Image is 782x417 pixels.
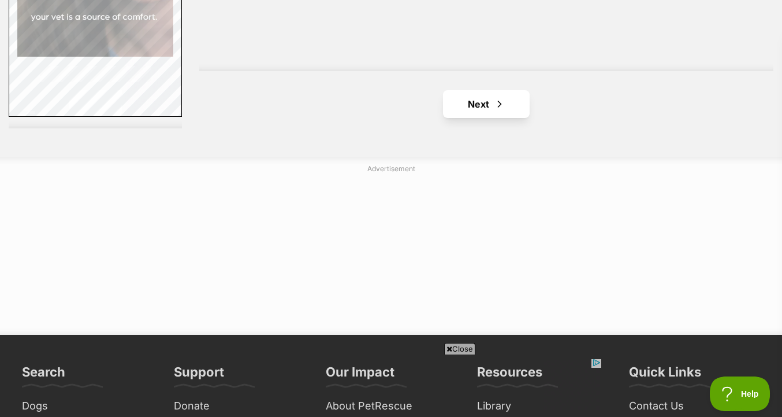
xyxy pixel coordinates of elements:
a: Donate [169,397,310,415]
nav: Pagination [199,90,773,118]
iframe: Help Scout Beacon - Open [710,377,770,411]
a: Next page [443,90,530,118]
a: Dogs [17,397,158,415]
span: Close [444,343,475,355]
h3: Search [22,364,65,387]
h3: Support [174,364,224,387]
a: Contact Us [624,397,765,415]
iframe: Advertisement [111,179,671,323]
iframe: Advertisement [181,359,601,411]
h3: Quick Links [629,364,701,387]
